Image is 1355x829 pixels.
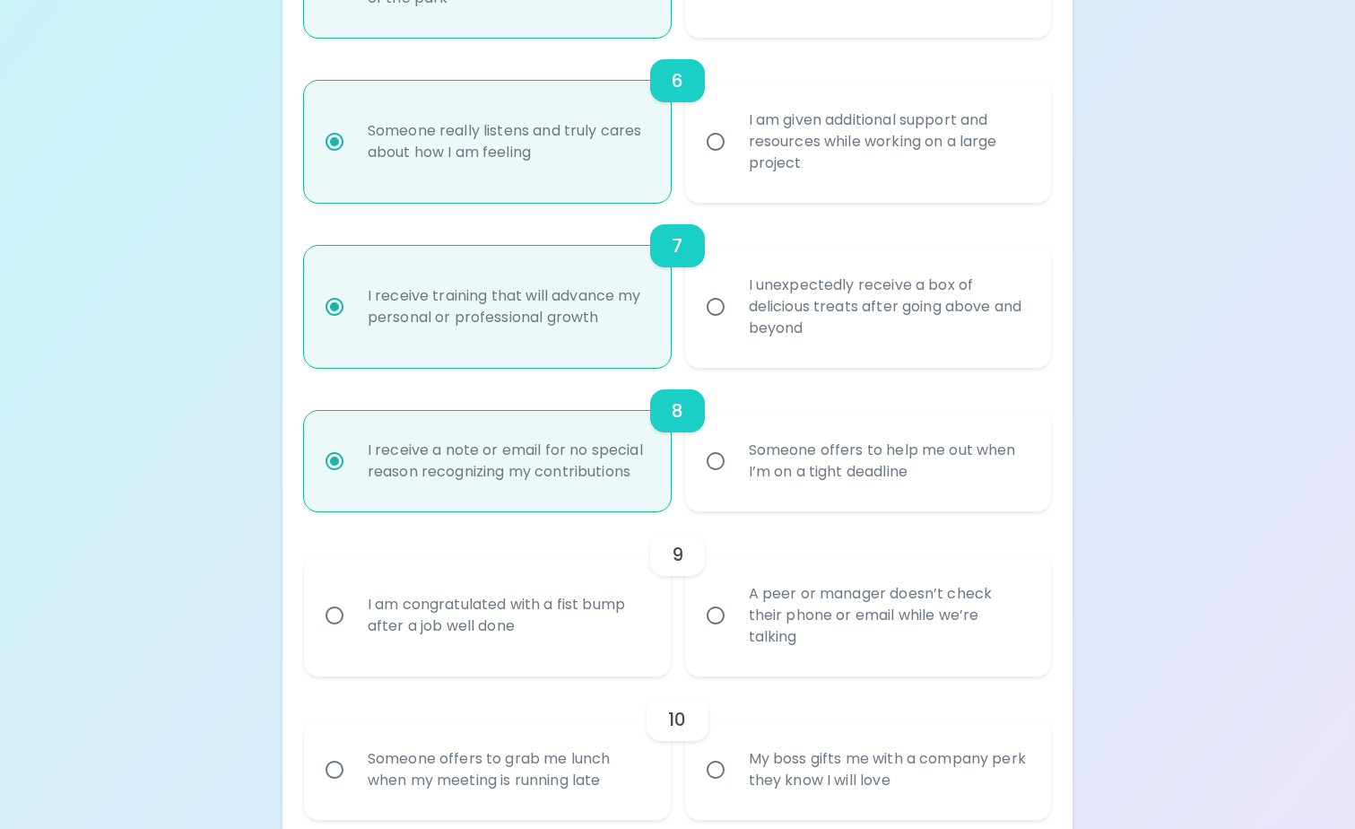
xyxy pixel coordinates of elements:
[304,511,1051,676] div: choice-group-check
[353,99,661,185] div: Someone really listens and truly cares about how I am feeling
[672,231,682,260] h6: 7
[734,88,1042,196] div: I am given additional support and resources while working on a large project
[304,368,1051,511] div: choice-group-check
[353,572,661,659] div: I am congratulated with a fist bump after a job well done
[672,66,683,95] h6: 6
[734,727,1042,813] div: My boss gifts me with a company perk they know I will love
[672,540,683,569] h6: 9
[353,264,661,350] div: I receive training that will advance my personal or professional growth
[734,253,1042,361] div: I unexpectedly receive a box of delicious treats after going above and beyond
[353,418,661,504] div: I receive a note or email for no special reason recognizing my contributions
[304,203,1051,368] div: choice-group-check
[668,705,686,734] h6: 10
[353,727,661,813] div: Someone offers to grab me lunch when my meeting is running late
[304,38,1051,203] div: choice-group-check
[672,397,683,425] h6: 8
[734,418,1042,504] div: Someone offers to help me out when I’m on a tight deadline
[734,562,1042,669] div: A peer or manager doesn’t check their phone or email while we’re talking
[304,676,1051,820] div: choice-group-check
